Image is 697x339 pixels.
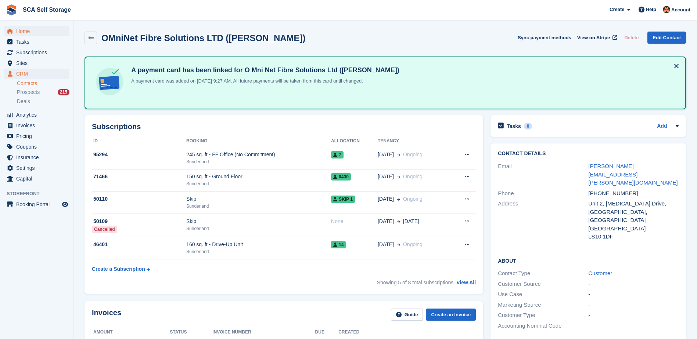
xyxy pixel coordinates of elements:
div: Sunderland [186,225,331,232]
h4: A payment card has been linked for O Mni Net Fibre Solutions Ltd ([PERSON_NAME]) [128,66,399,74]
th: Due [315,327,339,338]
div: Accounting Nominal Code [498,322,588,330]
span: 0430 [331,173,351,181]
a: menu [4,47,69,58]
div: Skip [186,218,331,225]
a: menu [4,69,69,79]
span: 14 [331,241,346,248]
div: Phone [498,189,588,198]
div: Contact Type [498,269,588,278]
div: 245 sq. ft - FF Office (No Commitment) [186,151,331,158]
a: menu [4,199,69,209]
a: Edit Contact [647,32,686,44]
span: Pricing [16,131,60,141]
span: Ongoing [403,196,423,202]
img: Sarah Race [663,6,670,13]
div: LS10 1DF [588,233,679,241]
div: Sunderland [186,181,331,187]
a: SCA Self Storage [20,4,74,16]
div: 215 [58,89,69,95]
th: Invoice number [212,327,315,338]
a: Preview store [61,200,69,209]
div: 95294 [92,151,186,158]
a: Guide [391,309,423,321]
div: None [331,218,378,225]
div: Unit 2, [MEDICAL_DATA] Drive, [588,200,679,208]
div: [GEOGRAPHIC_DATA], [GEOGRAPHIC_DATA] [588,208,679,225]
h2: Tasks [507,123,521,130]
span: Skip 1 [331,196,355,203]
div: [GEOGRAPHIC_DATA] [588,225,679,233]
div: - [588,311,679,320]
div: Create a Subscription [92,265,145,273]
div: Customer Type [498,311,588,320]
h2: About [498,257,679,264]
span: [DATE] [378,151,394,158]
h2: Invoices [92,309,121,321]
div: 50110 [92,195,186,203]
a: menu [4,163,69,173]
th: Created [338,327,437,338]
div: [PHONE_NUMBER] [588,189,679,198]
a: [PERSON_NAME][EMAIL_ADDRESS][PERSON_NAME][DOMAIN_NAME] [588,163,678,186]
a: Customer [588,270,612,276]
span: Prospects [17,89,40,96]
div: Sunderland [186,203,331,209]
a: menu [4,110,69,120]
span: Tasks [16,37,60,47]
a: Deals [17,98,69,105]
th: Status [170,327,212,338]
a: Prospects 215 [17,88,69,96]
a: menu [4,37,69,47]
span: Ongoing [403,241,423,247]
span: Sites [16,58,60,68]
div: Cancelled [92,226,117,233]
img: card-linked-ebf98d0992dc2aeb22e95c0e3c79077019eb2392cfd83c6a337811c24bc77127.svg [94,66,125,97]
span: Insurance [16,152,60,163]
div: - [588,290,679,299]
div: Sunderland [186,248,331,255]
h2: OMniNet Fibre Solutions LTD ([PERSON_NAME]) [101,33,306,43]
h2: Contact Details [498,151,679,157]
div: Sunderland [186,158,331,165]
span: Account [671,6,690,14]
a: menu [4,152,69,163]
span: [DATE] [378,241,394,248]
div: Use Case [498,290,588,299]
th: Allocation [331,135,378,147]
span: Capital [16,174,60,184]
span: [DATE] [403,218,419,225]
a: View All [456,280,476,285]
a: menu [4,142,69,152]
div: - [588,322,679,330]
div: - [588,280,679,288]
span: Settings [16,163,60,173]
div: 0 [524,123,532,130]
th: Booking [186,135,331,147]
span: Subscriptions [16,47,60,58]
span: Ongoing [403,152,423,157]
a: menu [4,58,69,68]
div: 160 sq. ft - Drive-Up Unit [186,241,331,248]
span: Invoices [16,120,60,131]
span: [DATE] [378,173,394,181]
div: - [588,301,679,309]
a: Create an Invoice [426,309,476,321]
a: Contacts [17,80,69,87]
h2: Subscriptions [92,123,476,131]
button: Sync payment methods [518,32,571,44]
div: Skip [186,195,331,203]
a: Create a Subscription [92,262,150,276]
a: menu [4,131,69,141]
span: Showing 5 of 8 total subscriptions [377,280,454,285]
div: 71466 [92,173,186,181]
button: Delete [621,32,642,44]
a: menu [4,26,69,36]
div: Address [498,200,588,241]
a: Add [657,122,667,131]
a: menu [4,120,69,131]
span: [DATE] [378,218,394,225]
div: 46401 [92,241,186,248]
p: A payment card was added on [DATE] 9:27 AM. All future payments will be taken from this card unti... [128,77,385,85]
div: Email [498,162,588,187]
